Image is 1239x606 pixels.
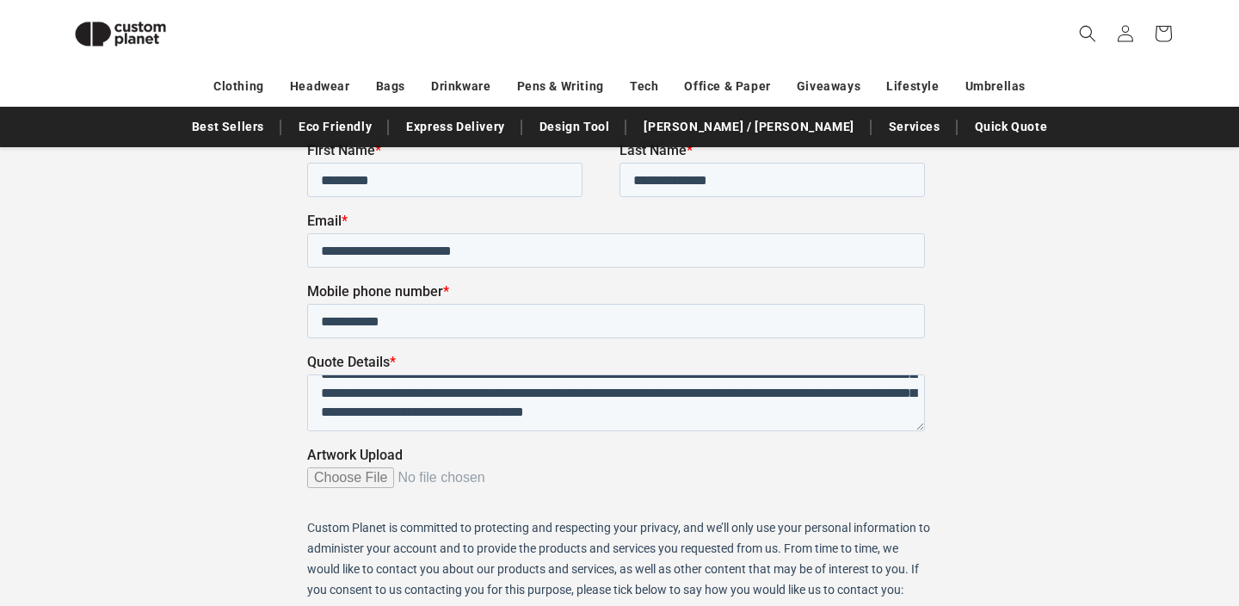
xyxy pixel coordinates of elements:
a: Design Tool [531,112,619,142]
a: [PERSON_NAME] / [PERSON_NAME] [635,112,862,142]
iframe: Chat Widget [944,420,1239,606]
a: Quick Quote [966,112,1057,142]
a: Services [880,112,949,142]
a: Headwear [290,71,350,102]
a: Express Delivery [398,112,514,142]
summary: Search [1069,15,1106,53]
a: Umbrellas [965,71,1026,102]
a: Bags [376,71,405,102]
a: Best Sellers [183,112,273,142]
a: Tech [630,71,658,102]
a: Clothing [213,71,264,102]
img: Custom Planet [60,7,181,61]
a: Pens & Writing [517,71,604,102]
a: Office & Paper [684,71,770,102]
a: Drinkware [431,71,490,102]
a: Lifestyle [886,71,939,102]
a: Giveaways [797,71,860,102]
a: Eco Friendly [290,112,380,142]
